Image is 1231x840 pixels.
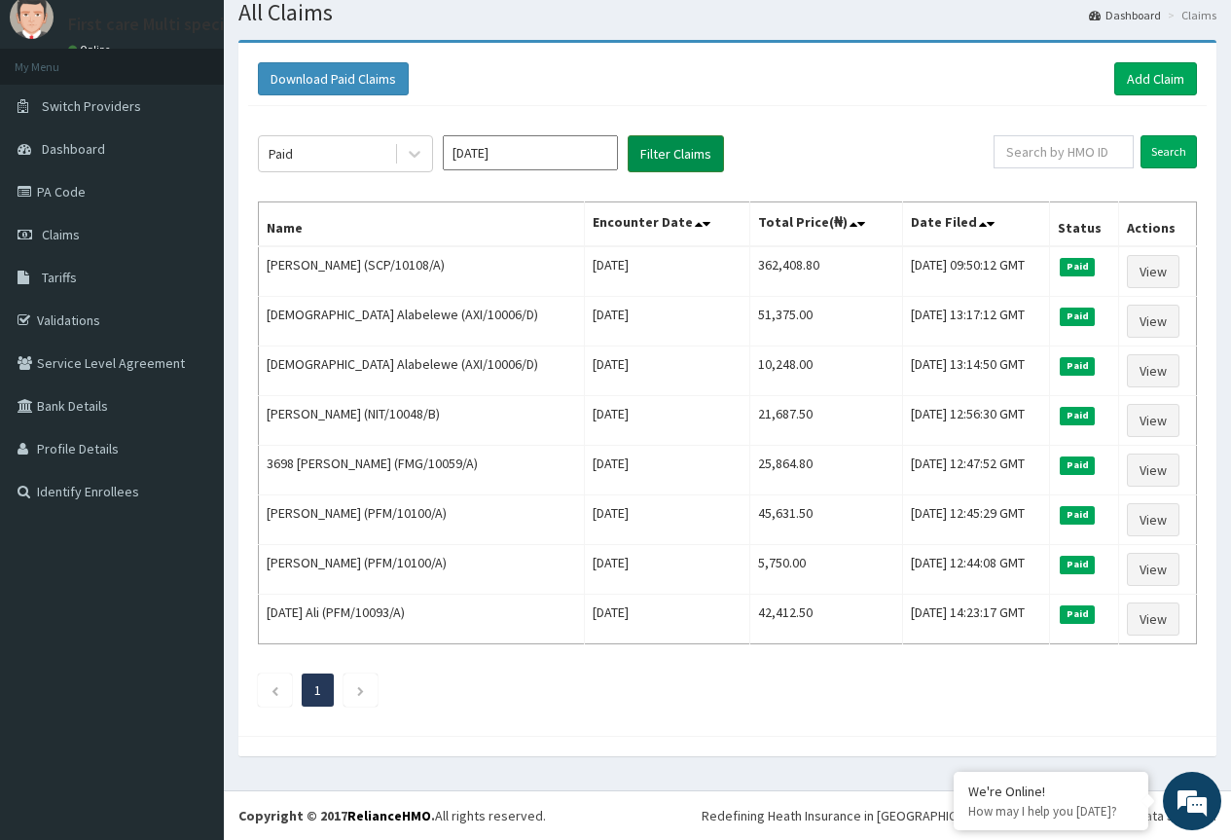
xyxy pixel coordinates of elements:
[259,595,585,644] td: [DATE] Ali (PFM/10093/A)
[1060,506,1095,524] span: Paid
[902,495,1050,545] td: [DATE] 12:45:29 GMT
[902,446,1050,495] td: [DATE] 12:47:52 GMT
[68,16,456,33] p: First care Multi specialist Hospital [PERSON_NAME]
[1060,556,1095,573] span: Paid
[269,144,293,164] div: Paid
[584,202,749,247] th: Encounter Date
[314,681,321,699] a: Page 1 is your current page
[1127,404,1179,437] a: View
[259,545,585,595] td: [PERSON_NAME] (PFM/10100/A)
[259,396,585,446] td: [PERSON_NAME] (NIT/10048/B)
[42,97,141,115] span: Switch Providers
[749,202,902,247] th: Total Price(₦)
[584,446,749,495] td: [DATE]
[42,140,105,158] span: Dashboard
[584,495,749,545] td: [DATE]
[238,807,435,824] strong: Copyright © 2017 .
[702,806,1216,825] div: Redefining Heath Insurance in [GEOGRAPHIC_DATA] using Telemedicine and Data Science!
[749,495,902,545] td: 45,631.50
[1127,255,1179,288] a: View
[224,790,1231,840] footer: All rights reserved.
[1127,354,1179,387] a: View
[1163,7,1216,23] li: Claims
[1060,605,1095,623] span: Paid
[1127,553,1179,586] a: View
[749,595,902,644] td: 42,412.50
[259,246,585,297] td: [PERSON_NAME] (SCP/10108/A)
[271,681,279,699] a: Previous page
[1127,454,1179,487] a: View
[749,396,902,446] td: 21,687.50
[443,135,618,170] input: Select Month and Year
[902,545,1050,595] td: [DATE] 12:44:08 GMT
[584,396,749,446] td: [DATE]
[1140,135,1197,168] input: Search
[628,135,724,172] button: Filter Claims
[1060,457,1095,474] span: Paid
[902,297,1050,347] td: [DATE] 13:17:12 GMT
[1114,62,1197,95] a: Add Claim
[584,246,749,297] td: [DATE]
[584,297,749,347] td: [DATE]
[1060,308,1095,325] span: Paid
[1060,407,1095,424] span: Paid
[902,347,1050,396] td: [DATE] 13:14:50 GMT
[1089,7,1161,23] a: Dashboard
[42,269,77,286] span: Tariffs
[902,202,1050,247] th: Date Filed
[968,783,1134,800] div: We're Online!
[1118,202,1196,247] th: Actions
[42,226,80,243] span: Claims
[749,246,902,297] td: 362,408.80
[1050,202,1118,247] th: Status
[259,297,585,347] td: [DEMOGRAPHIC_DATA] Alabelewe (AXI/10006/D)
[994,135,1134,168] input: Search by HMO ID
[584,595,749,644] td: [DATE]
[749,446,902,495] td: 25,864.80
[968,803,1134,820] p: How may I help you today?
[1060,357,1095,375] span: Paid
[584,545,749,595] td: [DATE]
[1127,305,1179,338] a: View
[584,347,749,396] td: [DATE]
[1127,503,1179,536] a: View
[1127,603,1179,636] a: View
[902,246,1050,297] td: [DATE] 09:50:12 GMT
[902,396,1050,446] td: [DATE] 12:56:30 GMT
[259,446,585,495] td: 3698 [PERSON_NAME] (FMG/10059/A)
[749,297,902,347] td: 51,375.00
[902,595,1050,644] td: [DATE] 14:23:17 GMT
[1060,258,1095,275] span: Paid
[749,545,902,595] td: 5,750.00
[258,62,409,95] button: Download Paid Claims
[749,347,902,396] td: 10,248.00
[347,807,431,824] a: RelianceHMO
[68,43,115,56] a: Online
[259,495,585,545] td: [PERSON_NAME] (PFM/10100/A)
[259,347,585,396] td: [DEMOGRAPHIC_DATA] Alabelewe (AXI/10006/D)
[356,681,365,699] a: Next page
[259,202,585,247] th: Name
